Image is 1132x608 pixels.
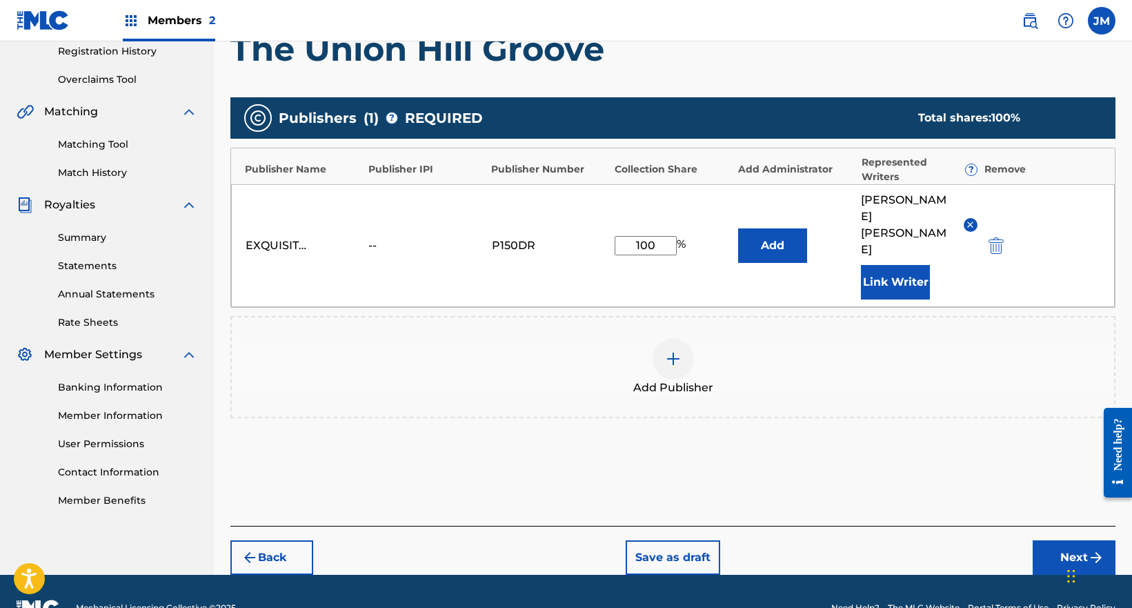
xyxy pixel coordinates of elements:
[368,162,485,177] div: Publisher IPI
[862,155,978,184] div: Represented Writers
[17,346,33,363] img: Member Settings
[58,259,197,273] a: Statements
[1016,7,1044,35] a: Public Search
[58,166,197,180] a: Match History
[181,346,197,363] img: expand
[626,540,720,575] button: Save as draft
[1057,12,1074,29] img: help
[364,108,379,128] span: ( 1 )
[44,197,95,213] span: Royalties
[1088,7,1115,35] div: User Menu
[58,72,197,87] a: Overclaims Tool
[58,231,197,245] a: Summary
[1067,556,1075,597] div: Drag
[738,228,807,263] button: Add
[991,111,1020,124] span: 100 %
[181,197,197,213] img: expand
[1052,7,1080,35] div: Help
[58,287,197,302] a: Annual Statements
[279,108,357,128] span: Publishers
[58,380,197,395] a: Banking Information
[405,108,483,128] span: REQUIRED
[491,162,608,177] div: Publisher Number
[17,104,34,120] img: Matching
[677,236,689,255] span: %
[58,437,197,451] a: User Permissions
[861,265,930,300] button: Link Writer
[1033,540,1115,575] button: Next
[615,162,731,177] div: Collection Share
[241,549,258,566] img: 7ee5dd4eb1f8a8e3ef2f.svg
[984,162,1101,177] div: Remove
[230,540,313,575] button: Back
[965,219,975,230] img: remove-from-list-button
[148,12,215,28] span: Members
[633,380,713,396] span: Add Publisher
[250,110,266,126] img: publishers
[1063,542,1132,608] iframe: Chat Widget
[17,197,33,213] img: Royalties
[1022,12,1038,29] img: search
[58,409,197,423] a: Member Information
[209,14,215,27] span: 2
[58,465,197,480] a: Contact Information
[918,110,1088,126] div: Total shares:
[738,162,855,177] div: Add Administrator
[58,44,197,59] a: Registration History
[181,104,197,120] img: expand
[1093,397,1132,508] iframe: Resource Center
[245,162,361,177] div: Publisher Name
[123,12,139,29] img: Top Rightsholders
[386,112,397,124] span: ?
[966,164,977,175] span: ?
[861,192,953,258] span: [PERSON_NAME] [PERSON_NAME]
[58,137,197,152] a: Matching Tool
[58,493,197,508] a: Member Benefits
[44,104,98,120] span: Matching
[17,10,70,30] img: MLC Logo
[665,351,682,367] img: add
[230,28,1115,70] h1: The Union Hill Groove
[44,346,142,363] span: Member Settings
[58,315,197,330] a: Rate Sheets
[989,237,1004,254] img: 12a2ab48e56ec057fbd8.svg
